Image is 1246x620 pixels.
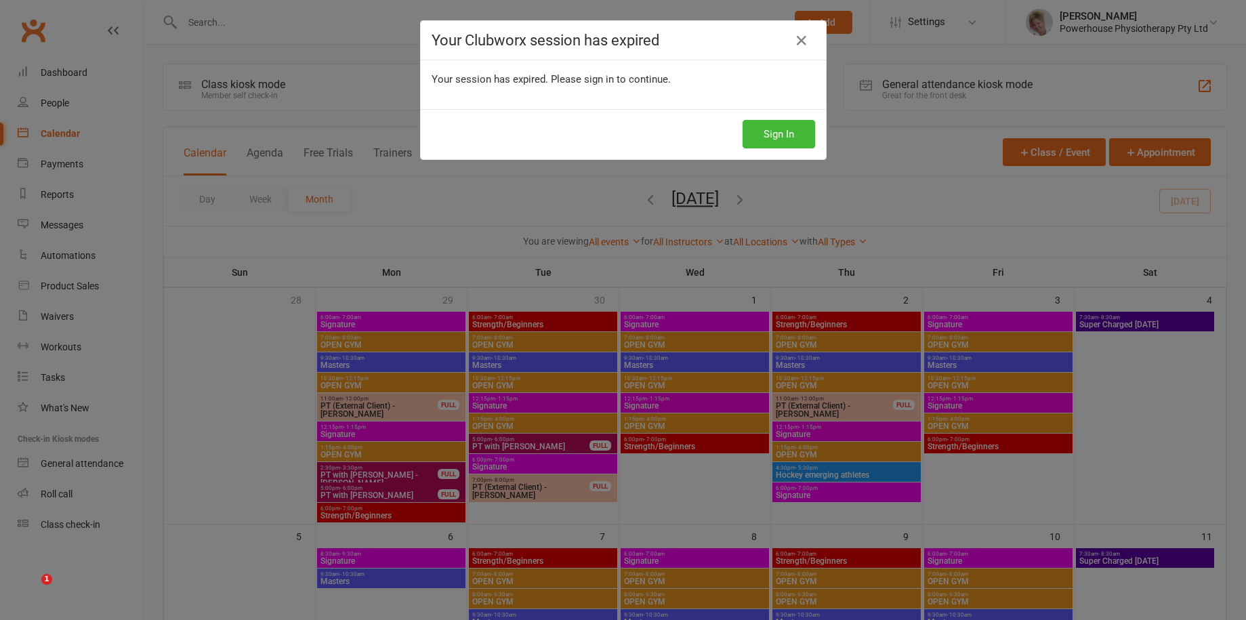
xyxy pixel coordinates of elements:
button: Sign In [743,120,815,148]
iframe: Intercom live chat [14,574,46,606]
span: 1 [41,574,52,585]
span: Your session has expired. Please sign in to continue. [432,73,671,85]
h4: Your Clubworx session has expired [432,32,815,49]
a: Close [791,30,812,51]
